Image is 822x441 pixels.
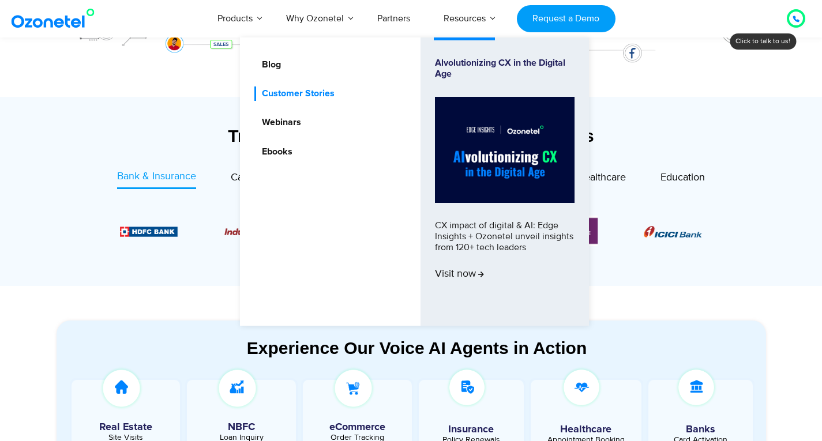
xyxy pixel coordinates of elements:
[254,58,283,72] a: Blog
[193,422,290,432] h5: NBFC
[435,58,575,306] a: Alvolutionizing CX in the Digital AgeCX impact of digital & AI: Edge Insights + Ozonetel unveil i...
[120,216,703,246] div: Image Carousel
[539,216,598,246] div: 6 / 6
[654,424,748,435] h5: Banks
[68,338,766,358] div: Experience Our Voice AI Agents in Action
[77,422,175,432] h5: Real Estate
[117,170,196,183] span: Bank & Insurance
[224,228,283,235] img: Picture10.png
[254,86,336,101] a: Customer Stories
[425,424,518,435] h5: Insurance
[57,126,766,146] div: Trusted CX Partner for 3,500+ Global Brands
[231,169,300,189] a: Capital Markets
[119,224,178,238] div: 2 / 6
[577,169,626,189] a: Healthcare
[119,227,178,236] img: Picture9.png
[224,224,283,238] div: 3 / 6
[660,171,705,184] span: Education
[117,169,196,189] a: Bank & Insurance
[644,226,703,238] img: Picture8.png
[254,115,303,130] a: Webinars
[517,5,615,32] a: Request a Demo
[435,268,484,281] span: Visit now
[435,97,575,203] img: Alvolutionizing.jpg
[660,169,705,189] a: Education
[309,422,406,432] h5: eCommerce
[254,145,294,159] a: Ebooks
[577,171,626,184] span: Healthcare
[539,216,598,246] img: Picture13.png
[644,224,703,238] div: 1 / 6
[231,171,300,184] span: Capital Markets
[539,424,633,435] h5: Healthcare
